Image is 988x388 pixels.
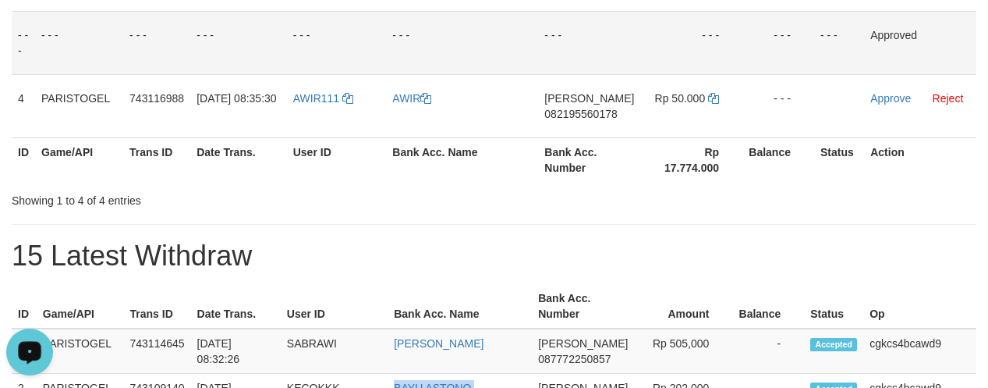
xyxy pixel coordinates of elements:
[732,329,804,374] td: -
[655,92,706,105] span: Rp 50.000
[538,11,640,74] td: - - -
[124,329,191,374] td: 743114645
[35,11,123,74] td: - - -
[864,137,976,182] th: Action
[732,284,804,329] th: Balance
[863,284,976,329] th: Op
[190,137,287,182] th: Date Trans.
[37,284,124,329] th: Game/API
[388,284,532,329] th: Bank Acc. Name
[191,284,281,329] th: Date Trans.
[12,187,400,208] div: Showing 1 to 4 of 4 entries
[12,284,37,329] th: ID
[814,11,864,74] td: - - -
[12,74,35,137] td: 4
[636,329,732,374] td: Rp 505,000
[386,11,538,74] td: - - -
[814,137,864,182] th: Status
[636,284,732,329] th: Amount
[191,329,281,374] td: [DATE] 08:32:26
[810,338,857,351] span: Accepted
[933,92,964,105] a: Reject
[281,284,388,329] th: User ID
[12,11,35,74] td: - - -
[394,337,483,350] a: [PERSON_NAME]
[742,137,814,182] th: Balance
[870,92,911,105] a: Approve
[640,11,742,74] td: - - -
[35,137,123,182] th: Game/API
[124,284,191,329] th: Trans ID
[742,11,814,74] td: - - -
[708,92,719,105] a: Copy 50000 to clipboard
[12,137,35,182] th: ID
[123,137,190,182] th: Trans ID
[640,137,742,182] th: Rp 17.774.000
[190,11,287,74] td: - - -
[538,137,640,182] th: Bank Acc. Number
[35,74,123,137] td: PARISTOGEL
[544,108,617,120] span: Copy 082195560178 to clipboard
[123,11,190,74] td: - - -
[804,284,863,329] th: Status
[863,329,976,374] td: cgkcs4bcawd9
[12,240,976,272] h1: 15 Latest Withdraw
[281,329,388,374] td: SABRAWI
[197,92,276,105] span: [DATE] 08:35:30
[293,92,339,105] span: AWIR111
[538,353,611,365] span: Copy 087772250857 to clipboard
[864,11,976,74] td: Approved
[293,92,353,105] a: AWIR111
[6,6,53,53] button: Open LiveChat chat widget
[532,284,636,329] th: Bank Acc. Number
[37,329,124,374] td: PARISTOGEL
[392,92,431,105] a: AWIR
[742,74,814,137] td: - - -
[544,92,634,105] span: [PERSON_NAME]
[386,137,538,182] th: Bank Acc. Name
[538,337,628,350] span: [PERSON_NAME]
[129,92,184,105] span: 743116988
[287,11,387,74] td: - - -
[287,137,387,182] th: User ID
